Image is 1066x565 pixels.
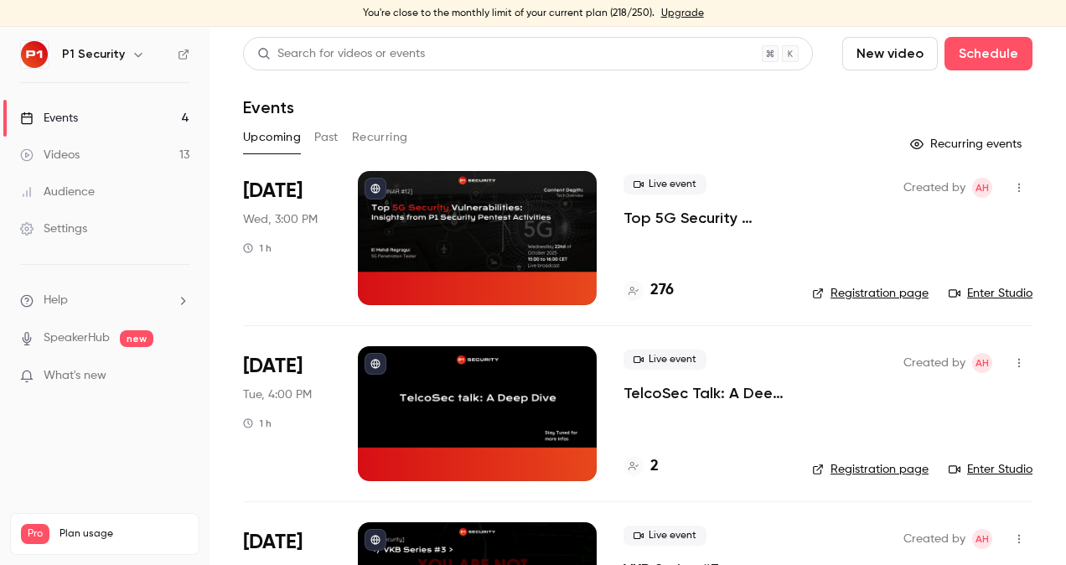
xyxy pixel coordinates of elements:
[949,285,1032,302] a: Enter Studio
[624,174,706,194] span: Live event
[243,97,294,117] h1: Events
[243,178,303,205] span: [DATE]
[243,171,331,305] div: Oct 22 Wed, 3:00 PM (Europe/Paris)
[975,529,989,549] span: AH
[624,350,706,370] span: Live event
[903,353,965,373] span: Created by
[20,184,95,200] div: Audience
[944,37,1032,70] button: Schedule
[44,367,106,385] span: What's new
[21,41,48,68] img: P1 Security
[60,527,189,541] span: Plan usage
[949,461,1032,478] a: Enter Studio
[975,178,989,198] span: AH
[243,211,318,228] span: Wed, 3:00 PM
[650,455,659,478] h4: 2
[624,208,785,228] a: Top 5G Security Vulnerabilities: Insights from P1 Security Pentest Activities
[257,45,425,63] div: Search for videos or events
[812,461,929,478] a: Registration page
[243,124,301,151] button: Upcoming
[243,386,312,403] span: Tue, 4:00 PM
[352,124,408,151] button: Recurring
[661,7,704,20] a: Upgrade
[650,279,674,302] h4: 276
[972,353,992,373] span: Amine Hayad
[243,241,272,255] div: 1 h
[44,329,110,347] a: SpeakerHub
[842,37,938,70] button: New video
[243,353,303,380] span: [DATE]
[624,279,674,302] a: 276
[624,455,659,478] a: 2
[314,124,339,151] button: Past
[624,526,706,546] span: Live event
[62,46,125,63] h6: P1 Security
[20,292,189,309] li: help-dropdown-opener
[903,131,1032,158] button: Recurring events
[243,346,331,480] div: Nov 11 Tue, 4:00 PM (Europe/Paris)
[21,524,49,544] span: Pro
[972,529,992,549] span: Amine Hayad
[20,110,78,127] div: Events
[44,292,68,309] span: Help
[20,147,80,163] div: Videos
[903,178,965,198] span: Created by
[20,220,87,237] div: Settings
[624,383,785,403] a: TelcoSec Talk: A Deep Dive
[812,285,929,302] a: Registration page
[243,417,272,430] div: 1 h
[903,529,965,549] span: Created by
[243,529,303,556] span: [DATE]
[120,330,153,347] span: new
[975,353,989,373] span: AH
[972,178,992,198] span: Amine Hayad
